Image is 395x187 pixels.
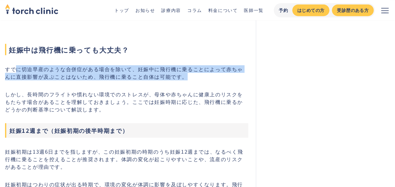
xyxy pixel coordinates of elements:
[5,90,248,113] p: しかし、長時間のフライトや慣れない環境でのストレスが、母体や赤ちゃんに健康上のリスクをもたらす場合があることを理解しておきましょう。ここでは妊娠時期に応じた、飛行機に乗るかどうかの判断基準につい...
[244,7,263,13] a: 医師一覧
[161,7,181,13] a: 診療内容
[297,7,324,14] div: はじめての方
[5,2,58,16] img: torch clinic
[5,148,248,170] p: 妊娠初期は13週6日までを指しますが、この妊娠初期の時期のうち妊娠12週までは、なるべく飛行機に乗ることを控えることが推奨されます。体調の変化が起こりやすいことや、流産のリスクがあることが理由です。
[279,7,288,14] div: 予約
[208,7,238,13] a: 料金について
[5,4,58,16] a: home
[5,65,248,80] p: すでに切迫早産のような合併症がある場合を除いて、妊娠中に飛行機に乗ることによって赤ちゃんに直接影響が及ぶことはないため、飛行機に乗ること自体は可能です。
[5,123,248,138] h3: 妊娠12週まで（妊娠初期の後半時期まで）
[292,4,329,16] a: はじめての方
[114,7,129,13] a: トップ
[135,7,155,13] a: お知らせ
[337,7,369,14] div: 受診歴のある方
[332,4,374,16] a: 受診歴のある方
[5,44,248,55] span: 妊娠中は飛行機に乗っても大丈夫？
[187,7,202,13] a: コラム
